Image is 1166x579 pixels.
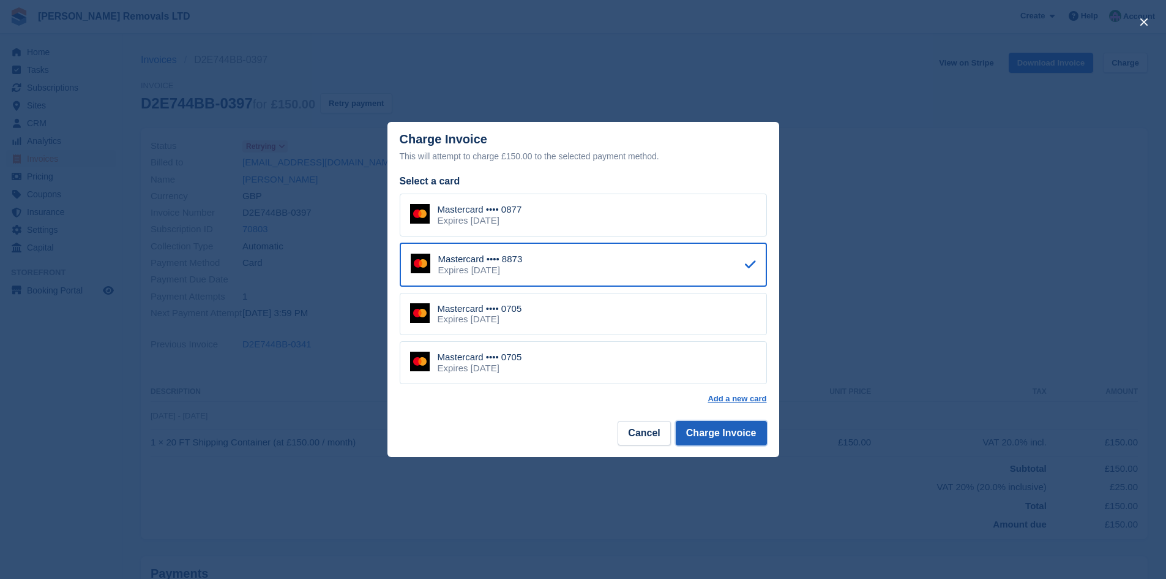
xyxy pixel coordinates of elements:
img: Mastercard Logo [410,303,430,323]
img: Mastercard Logo [410,204,430,224]
div: Expires [DATE] [438,265,523,276]
div: Expires [DATE] [438,363,522,374]
a: Add a new card [708,394,766,404]
img: Mastercard Logo [411,254,430,273]
img: Mastercard Logo [410,352,430,371]
div: This will attempt to charge £150.00 to the selected payment method. [400,149,767,164]
div: Expires [DATE] [438,314,522,325]
div: Mastercard •••• 0705 [438,303,522,314]
button: close [1134,12,1154,32]
div: Expires [DATE] [438,215,522,226]
button: Cancel [618,421,670,445]
div: Charge Invoice [400,132,767,164]
div: Mastercard •••• 0877 [438,204,522,215]
button: Charge Invoice [676,421,767,445]
div: Mastercard •••• 8873 [438,254,523,265]
div: Select a card [400,174,767,189]
div: Mastercard •••• 0705 [438,352,522,363]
